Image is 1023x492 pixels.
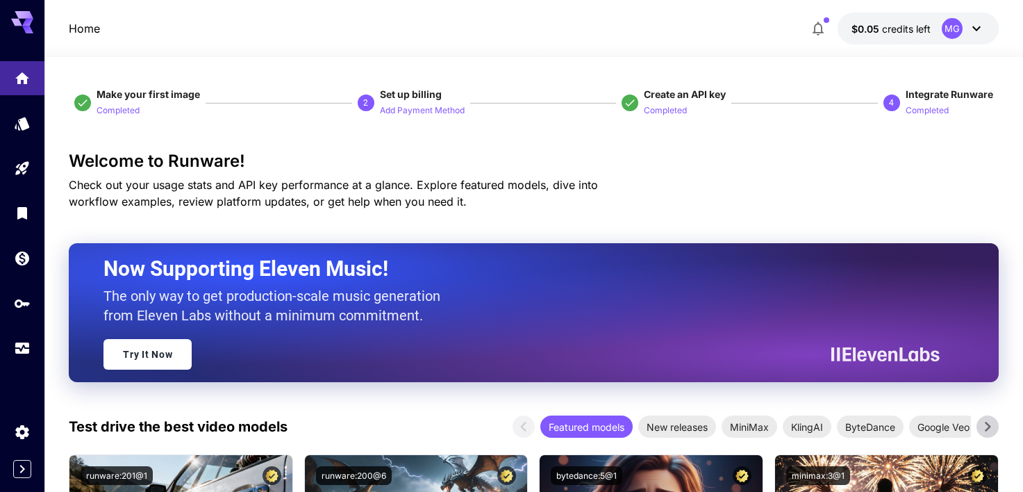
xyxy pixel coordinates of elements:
h3: Welcome to Runware! [69,151,999,171]
nav: breadcrumb [69,20,100,37]
a: Home [69,20,100,37]
button: Completed [906,101,949,118]
button: $0.05MG [838,13,999,44]
button: Certified Model – Vetted for best performance and includes a commercial license. [733,466,751,485]
span: credits left [882,23,931,35]
p: Completed [97,104,140,117]
span: Set up billing [380,88,442,100]
button: Completed [97,101,140,118]
div: $0.05 [851,22,931,36]
a: Try It Now [103,339,192,370]
div: Wallet [14,249,31,267]
div: Google Veo [909,416,978,438]
div: Library [14,204,31,222]
div: Playground [14,160,31,177]
button: runware:201@1 [81,466,153,485]
div: Usage [14,340,31,357]
div: Home [14,69,31,87]
button: minimax:3@1 [786,466,850,485]
button: bytedance:5@1 [551,466,622,485]
p: Add Payment Method [380,104,465,117]
h2: Now Supporting Eleven Music! [103,256,929,282]
span: Google Veo [909,420,978,434]
div: API Keys [14,295,31,312]
div: KlingAI [783,416,831,438]
p: Completed [906,104,949,117]
p: 4 [889,97,894,109]
div: ByteDance [837,416,904,438]
div: Featured models [540,416,633,438]
button: runware:200@6 [316,466,392,485]
p: Completed [644,104,687,117]
span: Featured models [540,420,633,434]
button: Add Payment Method [380,101,465,118]
button: Completed [644,101,687,118]
span: Create an API key [644,88,726,100]
p: 2 [363,97,368,109]
span: MiniMax [722,420,777,434]
span: $0.05 [851,23,882,35]
span: ByteDance [837,420,904,434]
div: New releases [638,416,716,438]
div: Models [14,115,31,132]
button: Certified Model – Vetted for best performance and includes a commercial license. [263,466,281,485]
p: The only way to get production-scale music generation from Eleven Labs without a minimum commitment. [103,286,451,325]
button: Certified Model – Vetted for best performance and includes a commercial license. [497,466,516,485]
span: Check out your usage stats and API key performance at a glance. Explore featured models, dive int... [69,178,598,208]
span: KlingAI [783,420,831,434]
p: Test drive the best video models [69,416,288,437]
span: Integrate Runware [906,88,993,100]
span: New releases [638,420,716,434]
div: Settings [14,423,31,441]
button: Expand sidebar [13,460,31,478]
div: MiniMax [722,416,777,438]
span: Make your first image [97,88,200,100]
button: Certified Model – Vetted for best performance and includes a commercial license. [968,466,987,485]
div: MG [942,18,963,39]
